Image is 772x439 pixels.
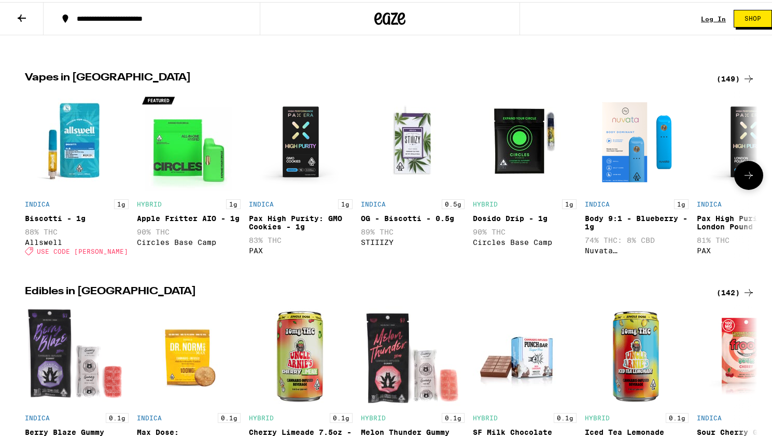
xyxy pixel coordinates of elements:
p: HYBRID [473,413,498,419]
div: Berry Blaze Gummy [25,426,129,434]
div: Open page for Apple Fritter AIO - 1g from Circles Base Camp [137,88,241,258]
h2: Edibles in [GEOGRAPHIC_DATA] [25,284,704,297]
img: Uncle Arnie's - Cherry Limeade 7.5oz - 10mg [249,302,353,406]
div: Circles Base Camp [137,236,241,244]
p: INDICA [137,413,162,419]
p: INDICA [249,199,274,205]
span: Shop [745,13,761,20]
p: HYBRID [249,413,274,419]
p: 83% THC [249,234,353,242]
p: INDICA [361,199,386,205]
div: Allswell [25,236,129,244]
div: Circles Base Camp [473,236,577,244]
span: USE CODE [PERSON_NAME] [37,246,128,253]
p: 1g [562,197,577,207]
div: Open page for OG - Biscotti - 0.5g from STIIIZY [361,88,465,258]
div: Dosido Drip - 1g [473,212,577,221]
a: (142) [717,284,755,297]
p: 1g [338,197,353,207]
div: OG - Biscotti - 0.5g [361,212,465,221]
div: Open page for Biscotti - 1g from Allswell [25,88,129,258]
a: (149) [717,71,755,83]
p: 0.5g [442,197,465,207]
p: 89% THC [361,226,465,234]
p: HYBRID [137,199,162,205]
div: Apple Fritter AIO - 1g [137,212,241,221]
p: 0.1g [442,411,465,421]
div: Open page for Pax High Purity: GMO Cookies - 1g from PAX [249,88,353,258]
p: 90% THC [137,226,241,234]
p: 88% THC [25,226,129,234]
div: Open page for Dosido Drip - 1g from Circles Base Camp [473,88,577,258]
p: HYBRID [361,413,386,419]
div: Open page for Body 9:1 - Blueberry - 1g from Nuvata (CA) [585,88,689,258]
div: Pax High Purity: GMO Cookies - 1g [249,212,353,229]
span: Hi. Need any help? [6,7,75,16]
div: Body 9:1 - Blueberry - 1g [585,212,689,229]
p: HYBRID [473,199,498,205]
div: PAX [249,244,353,253]
p: HYBRID [585,413,610,419]
p: 0.1g [554,411,577,421]
img: Punch Edibles - SF Milk Chocolate Solventless 100mg [473,302,577,406]
a: Log In [701,13,726,20]
p: 90% THC [473,226,577,234]
img: Circles Base Camp - Dosido Drip - 1g [473,88,577,192]
h2: Vapes in [GEOGRAPHIC_DATA] [25,71,704,83]
button: Shop [734,8,772,25]
div: Melon Thunder Gummy [361,426,465,434]
p: 1g [674,197,689,207]
img: Dr. Norm's - Max Dose: Snickerdoodle Mini Cookie - Indica [137,302,241,406]
img: Emerald Sky - Berry Blaze Gummy [25,302,129,406]
img: Emerald Sky - Melon Thunder Gummy [361,302,465,406]
p: INDICA [697,413,722,419]
p: INDICA [697,199,722,205]
img: Allswell - Biscotti - 1g [25,88,129,192]
p: 0.1g [666,411,689,421]
div: Biscotti - 1g [25,212,129,221]
div: Nuvata ([GEOGRAPHIC_DATA]) [585,244,689,253]
div: STIIIZY [361,236,465,244]
p: INDICA [585,199,610,205]
p: 1g [114,197,129,207]
p: INDICA [25,199,50,205]
img: STIIIZY - OG - Biscotti - 0.5g [361,88,465,192]
img: Nuvata (CA) - Body 9:1 - Blueberry - 1g [585,88,689,192]
img: Uncle Arnie's - Iced Tea Lemonade 7.5oz - 10mg [585,302,689,406]
p: 0.1g [106,411,129,421]
p: INDICA [25,413,50,419]
p: 1g [226,197,241,207]
p: 0.1g [330,411,353,421]
p: 74% THC: 8% CBD [585,234,689,242]
img: Circles Base Camp - Apple Fritter AIO - 1g [137,88,241,192]
p: 0.1g [218,411,241,421]
img: PAX - Pax High Purity: GMO Cookies - 1g [249,88,353,192]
